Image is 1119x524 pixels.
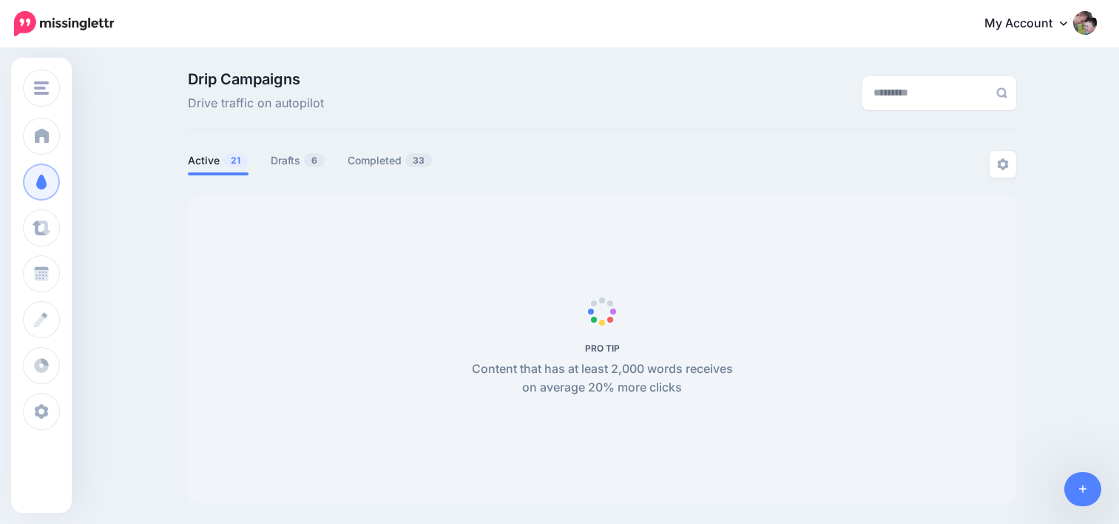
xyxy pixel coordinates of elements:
[188,94,324,113] span: Drive traffic on autopilot
[970,6,1097,42] a: My Account
[405,153,432,167] span: 33
[188,152,249,169] a: Active21
[188,72,324,87] span: Drip Campaigns
[348,152,433,169] a: Completed33
[464,343,741,354] h5: PRO TIP
[223,153,248,167] span: 21
[271,152,325,169] a: Drafts6
[34,81,49,95] img: menu.png
[997,158,1009,170] img: settings-grey.png
[304,153,325,167] span: 6
[996,87,1007,98] img: search-grey-6.png
[14,11,114,36] img: Missinglettr
[464,360,741,398] p: Content that has at least 2,000 words receives on average 20% more clicks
